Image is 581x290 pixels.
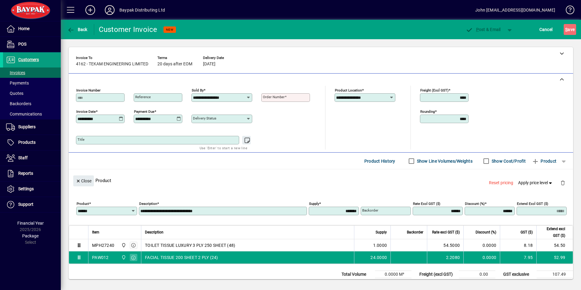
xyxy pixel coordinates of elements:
[463,251,500,264] td: 0.0000
[76,62,148,67] span: 4162 - TEKAM ENGINEERING LIMITED
[18,57,39,62] span: Customers
[18,140,36,145] span: Products
[536,251,573,264] td: 52.99
[500,251,536,264] td: 7.95
[407,229,423,236] span: Backorder
[539,25,553,34] span: Cancel
[432,229,460,236] span: Rate excl GST ($)
[263,95,285,99] mat-label: Order number
[66,24,89,35] button: Back
[3,88,61,98] a: Quotes
[166,28,174,32] span: NEW
[3,119,61,135] a: Suppliers
[517,202,548,206] mat-label: Extend excl GST ($)
[486,178,516,188] button: Reset pricing
[18,124,36,129] span: Suppliers
[416,278,459,285] td: Rounding
[76,109,96,114] mat-label: Invoice date
[77,202,89,206] mat-label: Product
[3,78,61,88] a: Payments
[364,156,395,166] span: Product History
[370,254,387,261] span: 24.0000
[555,180,570,185] app-page-header-button: Delete
[18,42,26,47] span: POS
[376,229,387,236] span: Supply
[565,25,575,34] span: ave
[516,178,556,188] button: Apply price level
[565,27,568,32] span: S
[81,5,100,16] button: Add
[540,226,565,239] span: Extend excl GST ($)
[500,271,537,278] td: GST exclusive
[17,221,44,226] span: Financial Year
[537,278,573,285] td: 16.13
[3,181,61,197] a: Settings
[92,242,114,248] div: MPH27240
[67,27,88,32] span: Back
[145,229,163,236] span: Description
[3,197,61,212] a: Support
[532,156,556,166] span: Product
[134,109,154,114] mat-label: Payment due
[416,271,459,278] td: Freight (excl GST)
[3,98,61,109] a: Backorders
[18,171,33,176] span: Reports
[203,62,215,67] span: [DATE]
[120,242,127,249] span: Baypak - Onekawa
[518,180,553,186] span: Apply price level
[135,95,151,99] mat-label: Reference
[77,137,84,142] mat-label: Title
[462,24,504,35] button: Post & Email
[362,208,378,212] mat-label: Backorder
[119,5,165,15] div: Baypak Distributing Ltd
[500,278,537,285] td: GST
[431,254,460,261] div: 2.2080
[139,202,157,206] mat-label: Description
[73,175,94,186] button: Close
[489,180,513,186] span: Reset pricing
[120,254,127,261] span: Baypak - Onekawa
[555,175,570,190] button: Delete
[335,88,362,92] mat-label: Product location
[99,25,157,34] div: Customer Invoice
[200,144,247,151] mat-hint: Use 'Enter' to start a new line
[529,156,559,167] button: Product
[18,186,34,191] span: Settings
[521,229,533,236] span: GST ($)
[564,24,576,35] button: Save
[193,116,216,120] mat-label: Delivery status
[431,242,460,248] div: 54.5000
[465,202,485,206] mat-label: Discount (%)
[459,278,495,285] td: 0.00
[3,150,61,166] a: Staff
[192,88,204,92] mat-label: Sold by
[3,67,61,78] a: Invoices
[538,24,554,35] button: Cancel
[3,135,61,150] a: Products
[76,88,101,92] mat-label: Invoice number
[72,178,95,183] app-page-header-button: Close
[145,242,235,248] span: TOILET TISSUE LUXURY 3 PLY 250 SHEET (48)
[6,81,29,85] span: Payments
[92,254,109,261] div: PAW012
[413,202,440,206] mat-label: Rate excl GST ($)
[92,229,99,236] span: Item
[375,278,411,285] td: 0.0000 Kg
[157,62,192,67] span: 20 days after EOM
[362,156,398,167] button: Product History
[22,233,39,238] span: Package
[339,271,375,278] td: Total Volume
[3,21,61,36] a: Home
[100,5,119,16] button: Profile
[561,1,573,21] a: Knowledge Base
[466,27,501,32] span: ost & Email
[6,101,31,106] span: Backorders
[373,242,387,248] span: 1.0000
[3,109,61,119] a: Communications
[476,229,496,236] span: Discount (%)
[6,70,25,75] span: Invoices
[420,109,435,114] mat-label: Rounding
[490,158,526,164] label: Show Cost/Profit
[6,91,23,96] span: Quotes
[18,155,28,160] span: Staff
